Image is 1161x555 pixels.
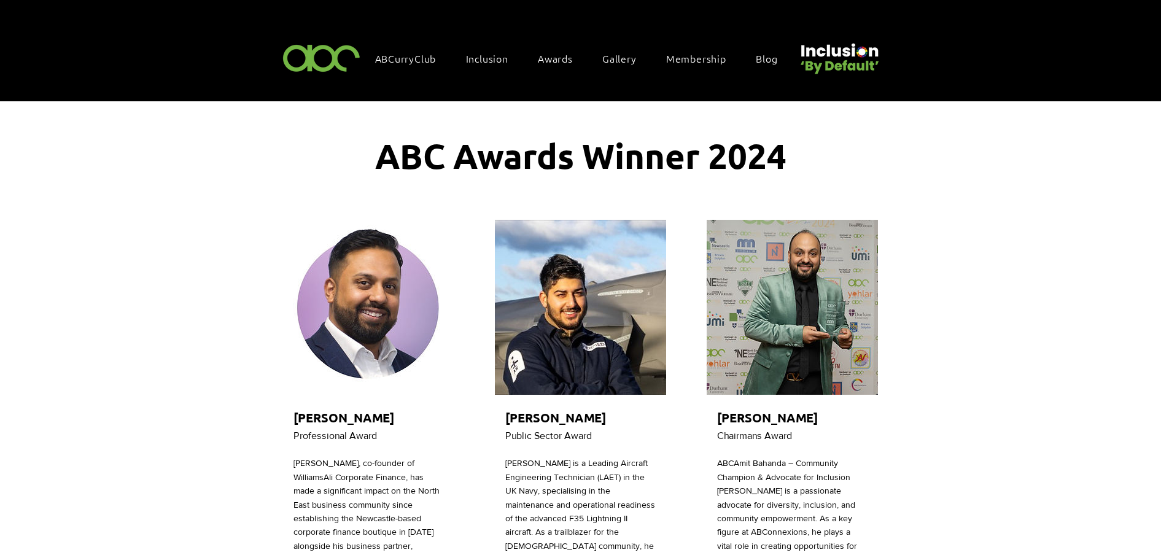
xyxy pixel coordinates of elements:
[660,45,745,71] a: Membership
[602,52,637,65] span: Gallery
[707,220,878,395] img: Amit Bahanda
[538,52,573,65] span: Awards
[466,52,508,65] span: Inclusion
[666,52,726,65] span: Membership
[505,409,606,425] span: [PERSON_NAME]
[532,45,591,71] div: Awards
[369,45,796,71] nav: Site
[750,45,796,71] a: Blog
[505,430,592,441] span: Public Sector Award
[717,430,792,441] span: Chairmans Award
[283,220,454,395] img: Abu Ali
[375,134,786,177] span: ABC Awards Winner 2024
[293,430,377,441] span: Professional Award
[717,409,818,425] span: [PERSON_NAME]
[460,45,527,71] div: Inclusion
[596,45,655,71] a: Gallery
[369,45,455,71] a: ABCurryClub
[495,220,666,395] img: Akmal Akmed
[375,52,437,65] span: ABCurryClub
[279,39,364,76] img: ABC-Logo-Blank-Background-01-01-2.png
[293,409,394,425] span: [PERSON_NAME]
[756,52,777,65] span: Blog
[796,33,881,76] img: Untitled design (22).png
